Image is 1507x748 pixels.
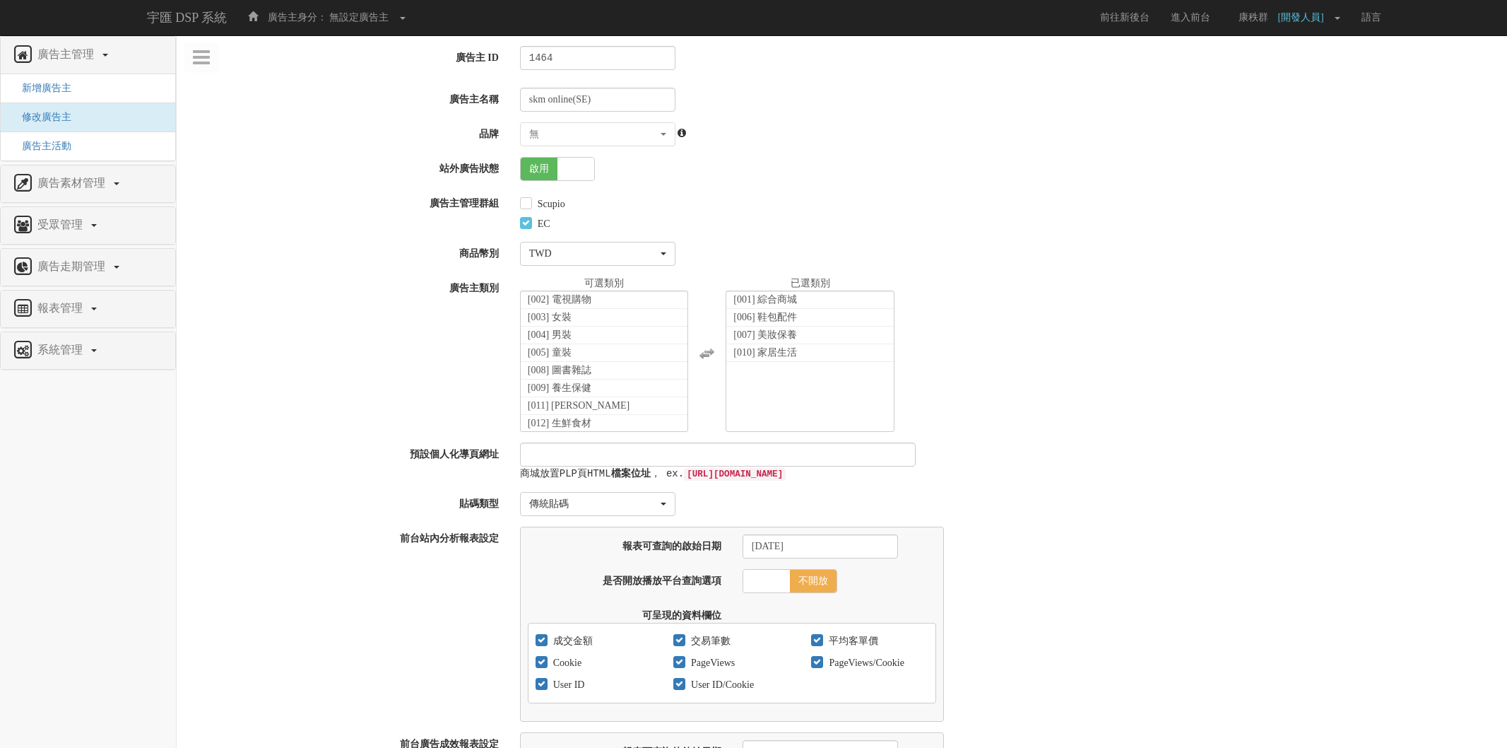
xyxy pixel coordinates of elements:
span: [004] 男裝 [528,329,572,340]
button: TWD [520,242,675,266]
span: [001] 綜合商城 [733,294,797,305]
label: Cookie [550,656,581,670]
span: [005] 童裝 [528,347,572,358]
label: 平均客單價 [825,634,878,648]
label: 廣告主類別 [177,276,509,296]
label: User ID [550,678,585,692]
a: 廣告走期管理 [11,256,165,279]
label: 站外廣告狀態 [177,157,509,176]
label: 商品幣別 [177,242,509,261]
div: 可選類別 [520,276,689,291]
span: 啟用 [521,158,557,180]
div: 已選類別 [726,276,894,291]
span: 廣告素材管理 [34,177,112,189]
pre: 1464 [520,46,675,70]
label: 前台站內分析報表設定 [177,527,509,546]
label: 預設個人化導頁網址 [177,443,509,462]
label: 品牌 [177,122,509,141]
a: 廣告素材管理 [11,173,165,195]
span: 廣告主身分： [268,12,327,23]
span: [008] 圖書雜誌 [528,365,591,375]
label: User ID/Cookie [687,678,754,692]
label: 成交金額 [550,634,593,648]
label: PageViews/Cookie [825,656,904,670]
label: 可呈現的資料欄位 [517,604,732,623]
label: 貼碼類型 [177,492,509,511]
div: TWD [529,247,658,261]
strong: 檔案位址 [611,468,651,479]
span: [007] 美妝保養 [733,329,797,340]
span: [開發人員] [1277,12,1330,23]
label: PageViews [687,656,735,670]
a: 系統管理 [11,339,165,362]
span: [010] 家居生活 [733,347,797,358]
samp: 商城放置PLP頁HTML ， ex. [520,468,786,479]
span: [002] 電視購物 [528,294,591,305]
span: [012] 生鮮食材 [528,418,591,428]
a: 新增廣告主 [11,83,71,93]
span: 受眾管理 [34,218,90,230]
div: 無 [529,127,658,141]
span: 停用 [594,158,631,180]
label: Scupio [534,197,565,211]
div: 傳統貼碼 [529,497,658,511]
span: [009] 養生保健 [528,382,591,393]
label: EC [534,217,550,231]
span: 廣告走期管理 [34,260,112,272]
span: 報表管理 [34,302,90,314]
span: [011] [PERSON_NAME] [528,400,630,411]
a: 修改廣告主 [11,112,71,122]
label: 廣告主名稱 [177,88,509,107]
button: 傳統貼碼 [520,492,675,516]
span: 無設定廣告主 [329,12,389,23]
a: 受眾管理 [11,214,165,237]
label: 報表可查詢的啟始日期 [517,534,732,554]
span: [003] 女裝 [528,312,572,322]
a: 廣告主活動 [11,141,71,151]
span: 系統管理 [34,344,90,356]
span: [006] 鞋包配件 [733,312,797,322]
span: 不開放 [790,570,837,592]
a: 廣告主管理 [11,44,165,66]
span: 廣告主管理 [34,48,101,60]
label: 廣告主 ID [177,46,509,65]
button: 無 [520,122,675,146]
a: 報表管理 [11,298,165,320]
code: [URL][DOMAIN_NAME] [684,468,786,481]
label: 廣告主管理群組 [177,192,509,211]
label: 交易筆數 [687,634,731,648]
span: 康秩群 [1231,12,1275,23]
label: 是否開放播放平台查詢選項 [517,569,732,588]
